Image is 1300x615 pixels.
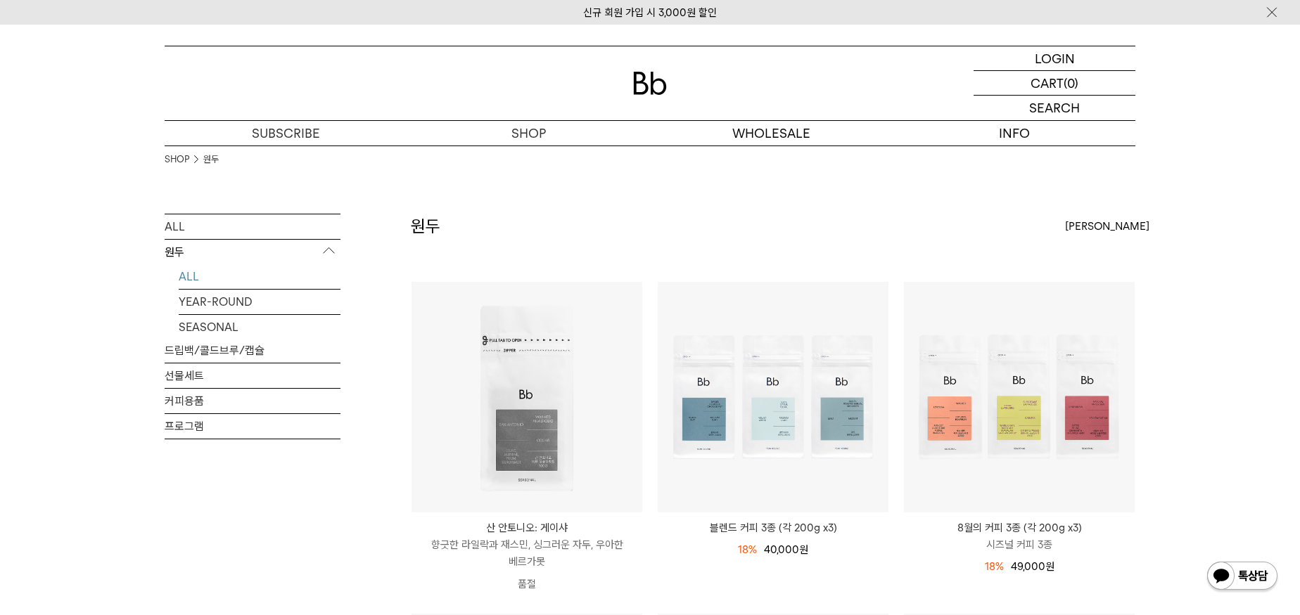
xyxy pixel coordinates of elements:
[904,536,1135,553] p: 시즈널 커피 3종
[1035,46,1075,70] p: LOGIN
[165,214,340,239] a: ALL
[165,338,340,363] a: 드립백/콜드브루/캡슐
[165,153,189,167] a: SHOP
[893,121,1135,145] p: INFO
[658,519,888,536] a: 블렌드 커피 3종 (각 200g x3)
[583,6,717,19] a: 신규 회원 가입 시 3,000원 할인
[1064,71,1078,95] p: (0)
[1206,560,1279,594] img: 카카오톡 채널 1:1 채팅 버튼
[904,282,1135,512] img: 8월의 커피 3종 (각 200g x3)
[1065,218,1149,235] span: [PERSON_NAME]
[974,71,1135,96] a: CART (0)
[904,519,1135,536] p: 8월의 커피 3종 (각 200g x3)
[633,72,667,95] img: 로고
[165,363,340,388] a: 선물세트
[985,558,1004,575] div: 18%
[1031,71,1064,95] p: CART
[904,519,1135,553] a: 8월의 커피 3종 (각 200g x3) 시즈널 커피 3종
[412,570,642,598] p: 품절
[412,282,642,512] img: 산 안토니오: 게이샤
[165,121,407,145] a: SUBSCRIBE
[179,315,340,339] a: SEASONAL
[1029,96,1080,120] p: SEARCH
[165,240,340,265] p: 원두
[1045,560,1054,573] span: 원
[411,214,440,238] h2: 원두
[165,389,340,413] a: 커피용품
[165,414,340,439] a: 프로그램
[650,121,893,145] p: WHOLESALE
[412,519,642,570] a: 산 안토니오: 게이샤 향긋한 라일락과 재스민, 싱그러운 자두, 우아한 베르가못
[799,543,808,556] span: 원
[407,121,650,145] a: SHOP
[179,264,340,289] a: ALL
[203,153,219,167] a: 원두
[658,282,888,512] img: 블렌드 커피 3종 (각 200g x3)
[412,519,642,536] p: 산 안토니오: 게이샤
[974,46,1135,71] a: LOGIN
[1011,560,1054,573] span: 49,000
[738,541,757,558] div: 18%
[412,536,642,570] p: 향긋한 라일락과 재스민, 싱그러운 자두, 우아한 베르가못
[764,543,808,556] span: 40,000
[179,290,340,314] a: YEAR-ROUND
